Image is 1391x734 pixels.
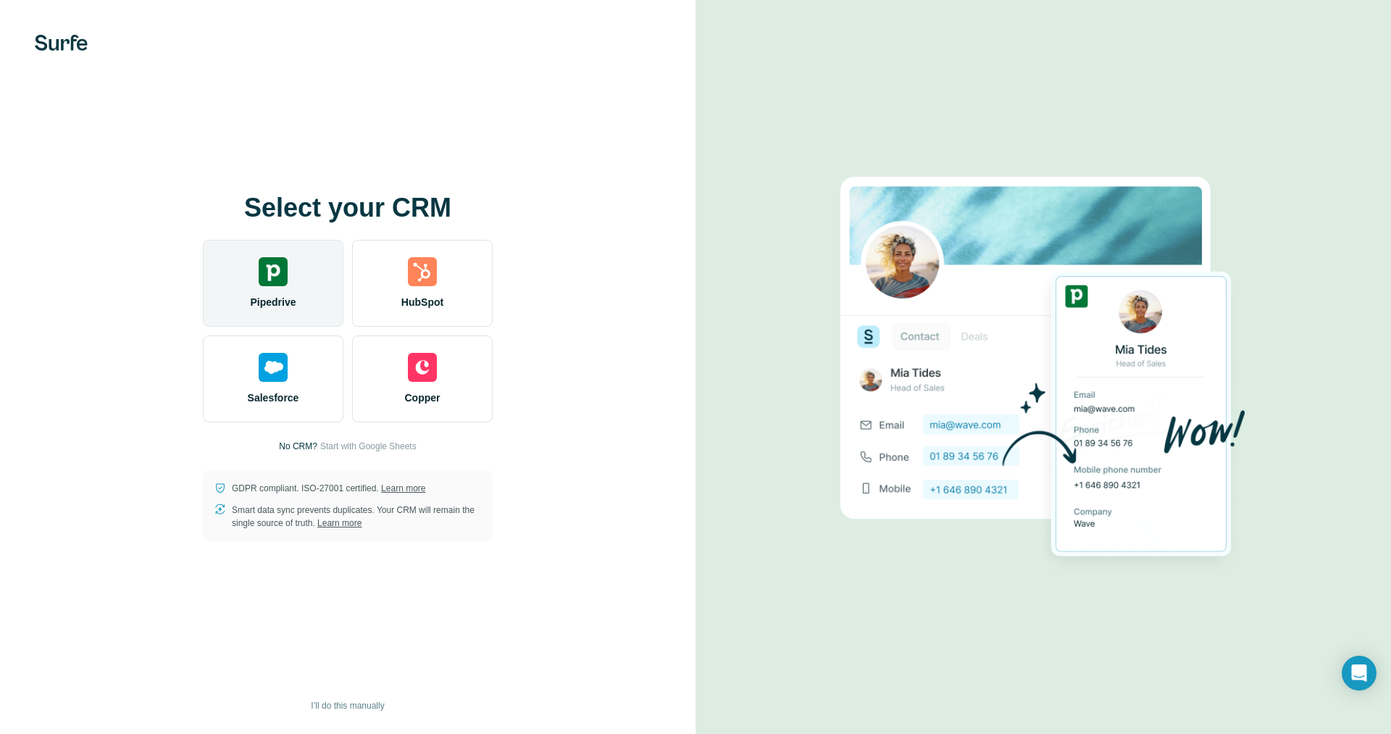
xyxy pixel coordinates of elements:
a: Learn more [381,483,425,493]
span: HubSpot [401,295,443,309]
a: Learn more [317,518,362,528]
img: Surfe's logo [35,35,88,51]
span: I’ll do this manually [311,699,384,712]
div: Open Intercom Messenger [1342,656,1377,691]
p: No CRM? [279,440,317,453]
button: I’ll do this manually [301,695,394,717]
img: pipedrive's logo [259,257,288,286]
span: Copper [405,391,440,405]
span: Salesforce [248,391,299,405]
p: Smart data sync prevents duplicates. Your CRM will remain the single source of truth. [232,504,481,530]
span: Pipedrive [250,295,296,309]
button: Start with Google Sheets [320,440,417,453]
h1: Select your CRM [203,193,493,222]
img: copper's logo [408,353,437,382]
img: salesforce's logo [259,353,288,382]
img: hubspot's logo [408,257,437,286]
p: GDPR compliant. ISO-27001 certified. [232,482,425,495]
img: PIPEDRIVE image [840,152,1246,583]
